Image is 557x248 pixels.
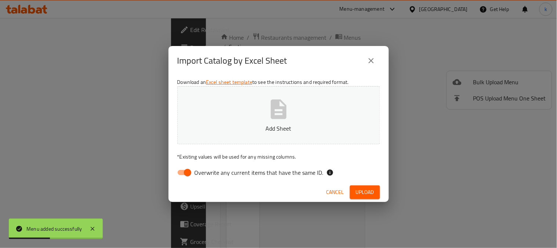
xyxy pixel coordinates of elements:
button: Add Sheet [177,86,380,144]
div: Download an to see the instructions and required format. [169,75,389,182]
span: Upload [356,188,374,197]
span: Overwrite any current items that have the same ID. [195,168,323,177]
button: Cancel [323,185,347,199]
a: Excel sheet template [206,77,252,87]
svg: If the overwrite option isn't selected, then the items that match an existing ID will be ignored ... [326,169,334,176]
div: Menu added successfully [26,225,82,233]
span: Cancel [326,188,344,197]
h2: Import Catalog by Excel Sheet [177,55,287,67]
button: close [362,52,380,70]
button: Upload [350,185,380,199]
p: Add Sheet [189,124,369,133]
p: Existing values will be used for any missing columns. [177,153,380,160]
